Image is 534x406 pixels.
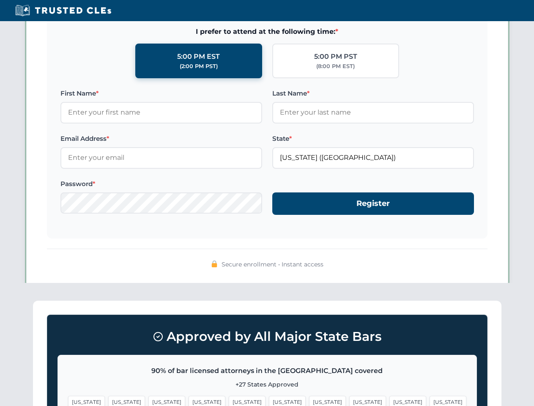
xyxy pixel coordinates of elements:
[60,88,262,99] label: First Name
[314,51,357,62] div: 5:00 PM PST
[13,4,114,17] img: Trusted CLEs
[177,51,220,62] div: 5:00 PM EST
[222,260,323,269] span: Secure enrollment • Instant access
[180,62,218,71] div: (2:00 PM PST)
[272,134,474,144] label: State
[60,26,474,37] span: I prefer to attend at the following time:
[316,62,355,71] div: (8:00 PM EST)
[211,261,218,267] img: 🔒
[60,179,262,189] label: Password
[60,102,262,123] input: Enter your first name
[272,192,474,215] button: Register
[68,380,466,389] p: +27 States Approved
[60,134,262,144] label: Email Address
[58,325,477,348] h3: Approved by All Major State Bars
[272,102,474,123] input: Enter your last name
[272,147,474,168] input: Florida (FL)
[60,147,262,168] input: Enter your email
[68,365,466,376] p: 90% of bar licensed attorneys in the [GEOGRAPHIC_DATA] covered
[272,88,474,99] label: Last Name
